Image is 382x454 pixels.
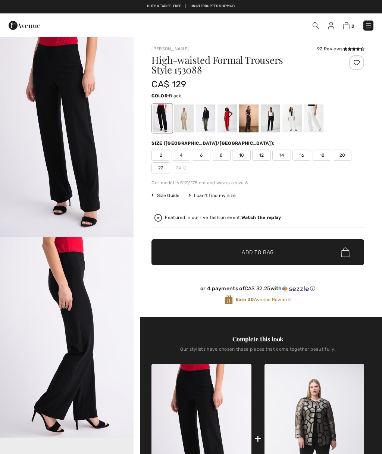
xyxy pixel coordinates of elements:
[151,335,364,344] div: Complete this look
[151,79,186,90] span: CA$ 129
[212,150,231,161] span: 8
[151,93,169,98] span: Color:
[328,22,334,29] img: My Info
[313,150,331,161] span: 18
[225,295,233,305] img: Avenue Rewards
[261,104,280,132] div: Midnight Blue 40
[169,93,181,98] span: Black
[172,162,190,173] span: 24
[151,192,179,199] span: Size Guide
[154,214,162,222] img: Watch the replay
[153,104,172,132] div: Black
[151,285,364,292] div: or 4 payments of with
[351,24,354,29] span: 2
[9,18,40,33] img: 1ère Avenue
[189,192,236,199] div: I can't find my size
[151,162,170,173] span: 22
[151,46,189,51] a: [PERSON_NAME]
[245,285,270,292] span: CA$ 32.25
[317,46,364,52] div: 92 Reviews
[236,297,254,302] strong: Earn 30
[341,247,350,257] img: Bag.svg
[172,150,190,161] span: 4
[365,22,372,29] img: Menu
[282,104,302,132] div: White
[241,215,281,220] strong: Watch the replay
[232,150,251,161] span: 10
[242,248,274,256] span: Add to Bag
[313,22,319,29] img: Search
[282,285,309,292] img: Sezzle
[343,21,354,30] a: 2
[343,22,350,29] img: Shopping Bag
[174,104,194,132] div: Java
[165,215,281,220] div: Featured in our live fashion event.
[292,150,311,161] span: 16
[252,150,271,161] span: 12
[151,285,364,295] div: or 4 payments ofCA$ 32.25withSezzle Click to learn more about Sezzle
[151,347,364,358] div: Our stylists have chosen these pieces that come together beautifully.
[196,104,215,132] div: Iguana
[192,150,210,161] span: 6
[151,150,170,161] span: 2
[254,430,262,447] div: +
[272,150,291,161] span: 14
[239,104,259,132] div: Mocha
[333,150,351,161] span: 20
[151,140,276,147] div: Size ([GEOGRAPHIC_DATA]/[GEOGRAPHIC_DATA]):
[236,296,291,303] span: Avenue Rewards
[9,21,40,28] a: 1ère Avenue
[151,55,329,75] h1: High-waisted Formal Trousers Style 153088
[217,104,237,132] div: Radiant red
[151,239,364,265] button: Add to Bag
[304,104,323,132] div: Vanilla 30
[183,166,187,170] img: ring-m.svg
[151,179,364,186] div: Our model is 5'9"/175 cm and wears a size 6.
